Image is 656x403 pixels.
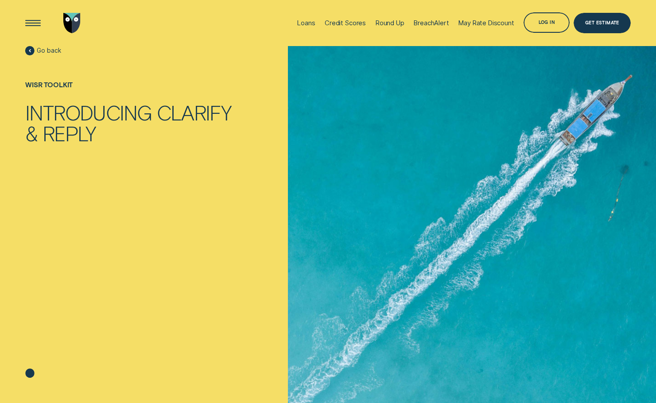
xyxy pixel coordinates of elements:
a: Go back [25,46,61,55]
h1: Introducing Clarify & Reply [25,102,231,144]
div: Round Up [376,19,404,27]
div: Wisr toolkit [25,81,231,89]
div: BreachAlert [414,19,449,27]
div: & [25,123,37,144]
a: Get Estimate [574,13,631,34]
div: May Rate Discount [458,19,514,27]
button: Open Menu [23,13,43,34]
div: Reply [43,123,96,144]
div: Introducing [25,102,151,123]
div: Clarify [157,102,232,123]
div: Loans [297,19,315,27]
img: Wisr [63,13,81,34]
span: Go back [37,47,61,54]
div: Credit Scores [325,19,366,27]
button: Log in [524,12,570,33]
